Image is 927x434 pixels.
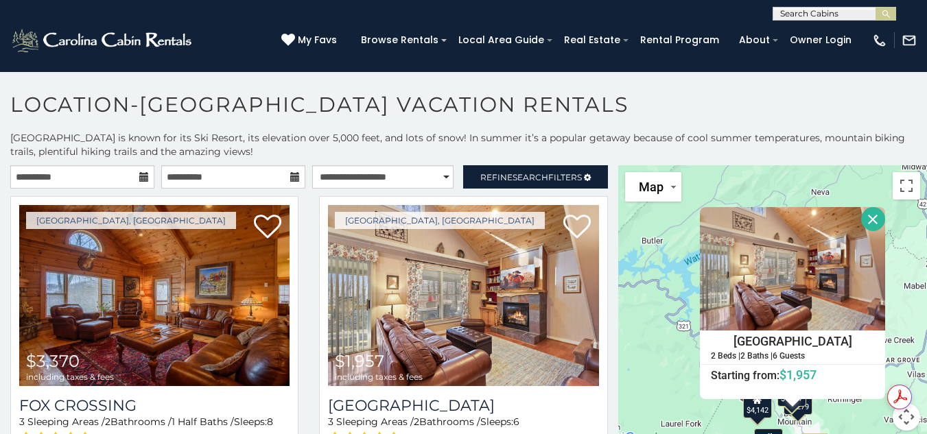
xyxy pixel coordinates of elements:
a: Browse Rentals [354,29,445,51]
span: 2 [414,415,419,428]
h3: Mountain Abbey [328,396,598,415]
span: 3 [328,415,333,428]
img: phone-regular-white.png [872,33,887,48]
span: $1,957 [779,367,817,381]
button: Map camera controls [893,403,920,431]
span: 6 [513,415,519,428]
span: 8 [267,415,273,428]
a: Real Estate [557,29,627,51]
a: Fox Crossing $3,370 including taxes & fees [19,205,290,386]
span: 3 [19,415,25,428]
a: Rental Program [633,29,726,51]
h5: 6 Guests [773,351,805,360]
span: Map [639,180,664,194]
a: [GEOGRAPHIC_DATA], [GEOGRAPHIC_DATA] [335,212,545,229]
div: $2,279 [784,388,812,414]
span: Refine Filters [480,172,582,182]
a: [GEOGRAPHIC_DATA] 2 Beds | 2 Baths | 6 Guests Starting from:$1,957 [700,330,885,383]
span: 1 Half Baths / [172,415,234,428]
img: Fox Crossing [19,205,290,386]
h5: 2 Baths | [740,351,773,360]
h6: Starting from: [701,367,884,381]
span: including taxes & fees [335,372,423,381]
span: 2 [105,415,110,428]
a: Owner Login [783,29,858,51]
a: RefineSearchFilters [463,165,607,189]
button: Toggle fullscreen view [893,172,920,200]
span: Search [513,172,548,182]
div: $4,142 [742,392,771,418]
h4: [GEOGRAPHIC_DATA] [701,331,884,352]
button: Close [861,207,885,231]
a: My Favs [281,33,340,48]
a: Add to favorites [254,213,281,242]
a: Local Area Guide [451,29,551,51]
img: mail-regular-white.png [902,33,917,48]
a: About [732,29,777,51]
h5: 2 Beds | [711,351,740,360]
img: Mountain Abbey [700,207,885,330]
span: $3,370 [26,351,80,371]
span: including taxes & fees [26,372,114,381]
a: Fox Crossing [19,396,290,415]
a: [GEOGRAPHIC_DATA] [328,396,598,415]
a: Mountain Abbey $1,957 including taxes & fees [328,205,598,386]
button: Change map style [625,172,681,202]
a: [GEOGRAPHIC_DATA], [GEOGRAPHIC_DATA] [26,212,236,229]
span: $1,957 [335,351,384,371]
img: Mountain Abbey [328,205,598,386]
span: My Favs [298,33,337,47]
img: White-1-2.png [10,27,196,54]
